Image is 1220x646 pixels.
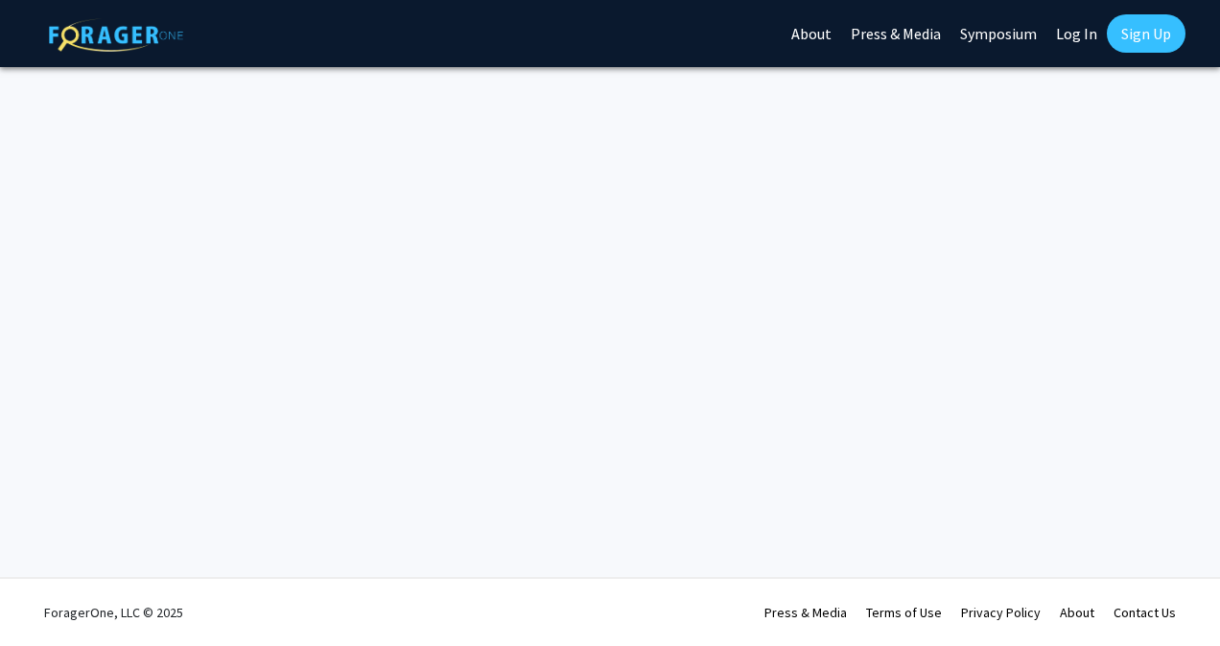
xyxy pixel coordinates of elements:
div: ForagerOne, LLC © 2025 [44,579,183,646]
a: Privacy Policy [961,604,1041,621]
a: Press & Media [764,604,847,621]
a: Terms of Use [866,604,942,621]
img: ForagerOne Logo [49,18,183,52]
a: Contact Us [1114,604,1176,621]
a: About [1060,604,1094,621]
a: Sign Up [1107,14,1185,53]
